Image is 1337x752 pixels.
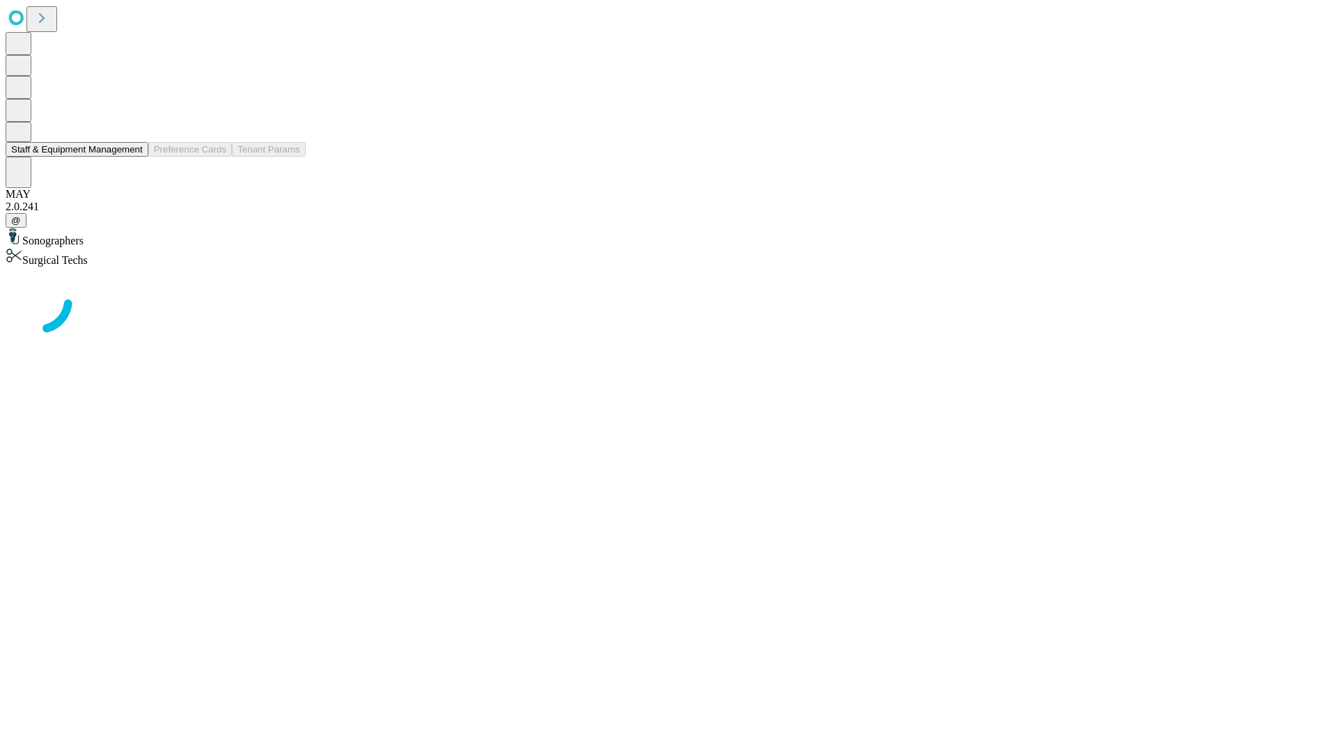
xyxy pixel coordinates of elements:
[6,228,1331,247] div: Sonographers
[232,142,306,157] button: Tenant Params
[11,215,21,226] span: @
[6,188,1331,201] div: MAY
[6,142,148,157] button: Staff & Equipment Management
[148,142,232,157] button: Preference Cards
[6,213,26,228] button: @
[6,201,1331,213] div: 2.0.241
[6,247,1331,267] div: Surgical Techs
